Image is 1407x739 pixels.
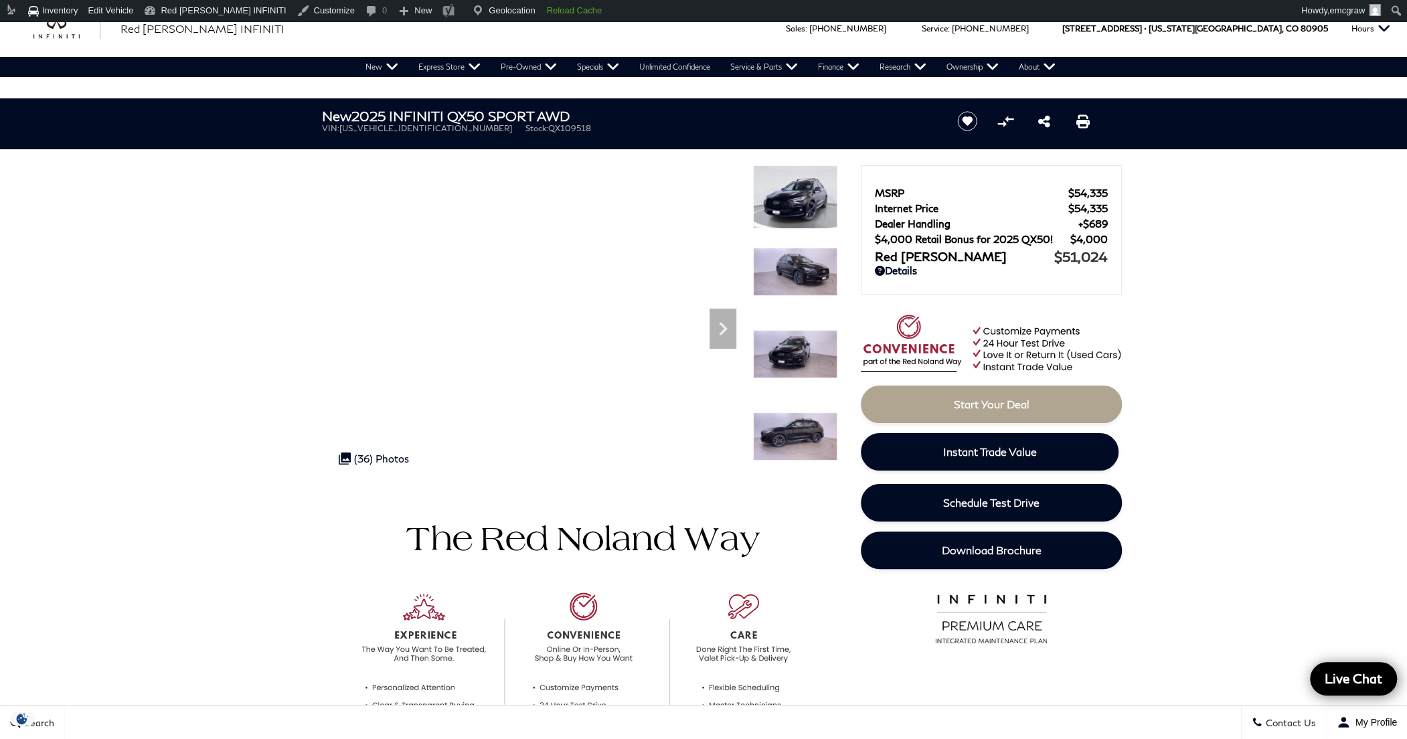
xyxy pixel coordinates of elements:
[1078,218,1108,230] span: $689
[21,717,54,728] span: Search
[953,110,982,132] button: Save vehicle
[120,21,284,37] a: Red [PERSON_NAME] INFINITI
[33,18,100,39] img: INFINITI
[1327,706,1407,739] button: Open user profile menu
[355,57,1066,77] nav: Main Navigation
[1310,662,1397,695] a: Live Chat
[1070,233,1108,245] span: $4,000
[943,496,1040,509] span: Schedule Test Drive
[408,57,491,77] a: Express Store
[809,23,886,33] a: [PHONE_NUMBER]
[875,202,1108,214] a: Internet Price $54,335
[861,484,1122,521] a: Schedule Test Drive
[720,57,808,77] a: Service & Parts
[1054,248,1108,264] span: $51,024
[33,18,100,39] a: infiniti
[875,264,1108,276] a: Details
[7,712,37,726] img: Opt-Out Icon
[954,398,1029,410] span: Start Your Deal
[875,249,1054,264] span: Red [PERSON_NAME]
[753,412,837,461] img: New 2025 BLACK OBSIDIAN INFINITI SPORT AWD image 4
[525,123,548,133] span: Stock:
[995,111,1015,131] button: Compare Vehicle
[548,123,591,133] span: QX109518
[322,165,743,481] iframe: Interactive Walkaround/Photo gallery of the vehicle/product
[322,123,339,133] span: VIN:
[870,57,936,77] a: Research
[936,57,1009,77] a: Ownership
[7,712,37,726] section: Click to Open Cookie Consent Modal
[753,248,837,296] img: New 2025 BLACK OBSIDIAN INFINITI SPORT AWD image 2
[942,544,1042,556] span: Download Brochure
[710,309,736,349] div: Next
[926,591,1057,645] img: infinitipremiumcare.png
[1262,717,1316,728] span: Contact Us
[875,218,1108,230] a: Dealer Handling $689
[547,5,602,15] strong: Reload Cache
[322,108,934,123] h1: 2025 INFINITI QX50 SPORT AWD
[952,23,1029,33] a: [PHONE_NUMBER]
[1350,717,1397,728] span: My Profile
[875,218,1078,230] span: Dealer Handling
[1038,113,1050,129] a: Share this New 2025 INFINITI QX50 SPORT AWD
[355,57,408,77] a: New
[629,57,720,77] a: Unlimited Confidence
[861,433,1119,471] a: Instant Trade Value
[875,187,1068,199] span: MSRP
[861,386,1122,423] a: Start Your Deal
[491,57,567,77] a: Pre-Owned
[875,233,1108,245] a: $4,000 Retail Bonus for 2025 QX50! $4,000
[1009,57,1066,77] a: About
[1062,23,1328,33] a: [STREET_ADDRESS] • [US_STATE][GEOGRAPHIC_DATA], CO 80905
[1068,187,1108,199] span: $54,335
[875,248,1108,264] a: Red [PERSON_NAME] $51,024
[948,23,950,33] span: :
[1329,5,1365,15] span: emcgraw
[875,187,1108,199] a: MSRP $54,335
[120,22,284,35] span: Red [PERSON_NAME] INFINITI
[753,165,837,229] img: New 2025 BLACK OBSIDIAN INFINITI SPORT AWD image 1
[322,108,351,124] strong: New
[943,445,1037,458] span: Instant Trade Value
[332,446,416,471] div: (36) Photos
[1076,113,1089,129] a: Print this New 2025 INFINITI QX50 SPORT AWD
[1068,202,1108,214] span: $54,335
[875,202,1068,214] span: Internet Price
[861,531,1122,569] a: Download Brochure
[786,23,805,33] span: Sales
[1318,670,1389,687] span: Live Chat
[808,57,870,77] a: Finance
[922,23,948,33] span: Service
[567,57,629,77] a: Specials
[805,23,807,33] span: :
[875,233,1070,245] span: $4,000 Retail Bonus for 2025 QX50!
[753,330,837,378] img: New 2025 BLACK OBSIDIAN INFINITI SPORT AWD image 3
[339,123,512,133] span: [US_VEHICLE_IDENTIFICATION_NUMBER]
